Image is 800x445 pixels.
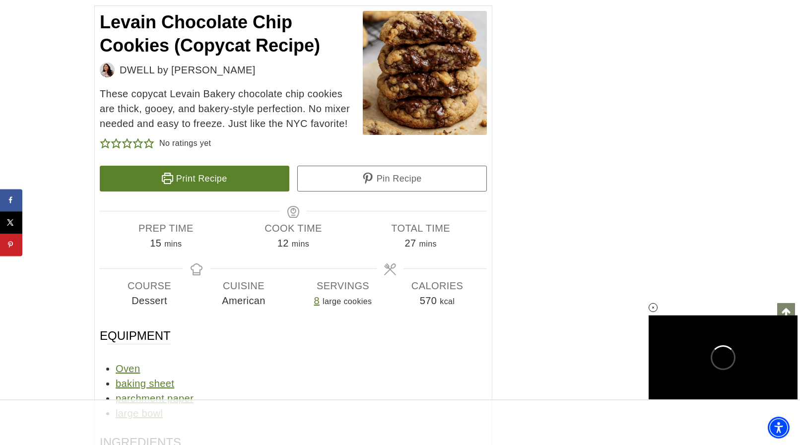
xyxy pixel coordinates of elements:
span: kcal [440,297,455,306]
span: mins [164,240,182,248]
span: Rate this recipe 1 out of 5 stars [100,136,111,151]
span: Cook Time [230,221,357,236]
a: Print Recipe [100,166,289,191]
span: Levain Chocolate Chip Cookies (Copycat Recipe) [100,12,320,56]
div: No ratings yet [159,136,211,151]
span: DWELL by [PERSON_NAME] [120,63,256,77]
span: Rate this recipe 4 out of 5 stars [133,136,143,151]
span: Equipment [100,328,171,344]
span: 570 [420,295,437,306]
span: Rate this recipe 2 out of 5 stars [111,136,122,151]
span: 12 [277,238,289,249]
span: Prep Time [102,221,230,236]
span: Course [102,278,197,293]
span: Rate this recipe 5 out of 5 stars [143,136,154,151]
span: Calories [390,278,484,293]
span: Total Time [357,221,484,236]
a: baking sheet [116,378,174,389]
a: Pin Recipe [297,166,487,191]
span: large cookies [323,297,372,306]
span: 27 [404,238,416,249]
span: mins [419,240,436,248]
a: Oven [116,363,140,374]
span: American [197,293,291,308]
div: Accessibility Menu [768,417,790,439]
span: 15 [150,238,161,249]
span: Cuisine [197,278,291,293]
a: Adjust recipe servings [314,295,320,306]
span: Servings [296,278,390,293]
a: parchment paper [116,393,194,404]
span: Dessert [102,293,197,308]
a: Scroll to top [777,303,795,321]
span: These copycat Levain Bakery chocolate chip cookies are thick, gooey, and bakery-style perfection.... [100,86,487,131]
span: mins [292,240,309,248]
span: Rate this recipe 3 out of 5 stars [122,136,133,151]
